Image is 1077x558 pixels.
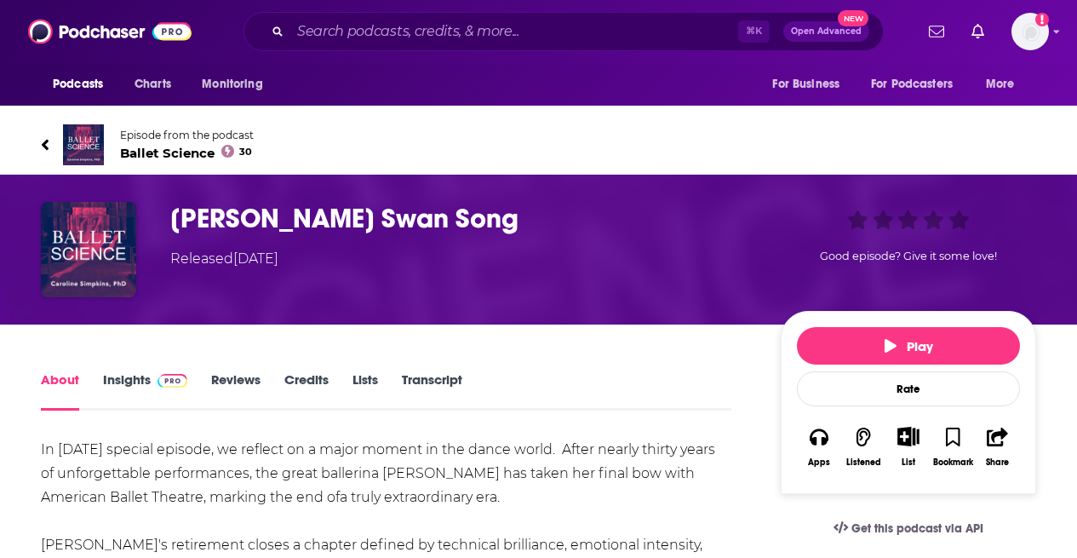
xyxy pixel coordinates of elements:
span: New [838,10,868,26]
a: Charts [123,68,181,101]
img: Podchaser - Follow, Share and Rate Podcasts [28,15,192,48]
h1: Gillian Murphy's Swan Song [170,202,753,235]
span: ⌘ K [738,20,770,43]
svg: Add a profile image [1035,13,1049,26]
span: For Podcasters [871,72,953,96]
span: Good episode? Give it some love! [820,250,997,262]
div: Rate [797,371,1020,406]
a: InsightsPodchaser Pro [103,371,187,411]
span: Ballet Science [120,145,254,161]
div: Search podcasts, credits, & more... [243,12,884,51]
a: Ballet ScienceEpisode from the podcastBallet Science30 [41,124,1036,165]
span: Monitoring [202,72,262,96]
div: Listened [846,457,881,468]
span: 30 [239,148,252,156]
a: Reviews [211,371,261,411]
span: Get this podcast via API [851,521,983,536]
span: Episode from the podcast [120,129,254,141]
button: Share [976,416,1020,478]
span: For Business [772,72,839,96]
button: open menu [860,68,977,101]
button: Play [797,327,1020,365]
div: Released [DATE] [170,249,278,269]
a: Show notifications dropdown [922,17,951,46]
span: Open Advanced [791,27,862,36]
a: Show notifications dropdown [965,17,991,46]
div: List [902,457,915,468]
button: open menu [41,68,125,101]
span: Charts [135,72,171,96]
div: Apps [808,457,830,468]
img: Gillian Murphy's Swan Song [41,202,136,297]
a: Get this podcast via API [820,508,997,549]
div: Share [986,457,1009,468]
button: Listened [841,416,885,478]
a: Credits [284,371,329,411]
button: Bookmark [931,416,975,478]
a: About [41,371,79,411]
button: open menu [974,68,1036,101]
div: Show More ButtonList [886,416,931,478]
button: Show profile menu [1011,13,1049,50]
span: More [986,72,1015,96]
input: Search podcasts, credits, & more... [290,18,738,45]
button: Apps [797,416,841,478]
a: Transcript [402,371,462,411]
button: open menu [190,68,284,101]
button: open menu [760,68,861,101]
span: Play [885,338,933,354]
span: Logged in as esmith_bg [1011,13,1049,50]
img: Ballet Science [63,124,104,165]
div: Bookmark [933,457,973,468]
button: Show More Button [891,427,925,446]
img: Podchaser Pro [158,374,187,388]
button: Open AdvancedNew [783,21,869,42]
span: Podcasts [53,72,103,96]
a: Lists [352,371,378,411]
img: User Profile [1011,13,1049,50]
